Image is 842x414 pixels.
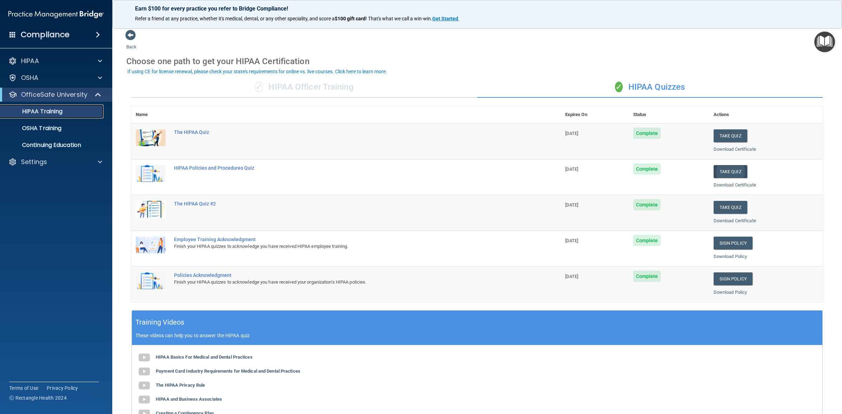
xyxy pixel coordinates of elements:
[137,379,151,393] img: gray_youtube_icon.38fcd6cc.png
[714,201,747,214] button: Take Quiz
[8,7,104,21] img: PMB logo
[255,82,263,92] span: ✓
[8,90,102,99] a: OfficeSafe University
[174,278,526,286] div: Finish your HIPAA quizzes to acknowledge you have received your organization’s HIPAA policies.
[714,165,747,178] button: Take Quiz
[565,202,579,208] span: [DATE]
[174,242,526,251] div: Finish your HIPAA quizzes to acknowledge you have received HIPAA employee training.
[814,32,835,52] button: Open Resource Center
[432,16,458,21] strong: Get Started
[135,316,185,328] h5: Training Videos
[714,237,753,250] a: Sign Policy
[432,16,459,21] a: Get Started
[21,57,39,65] p: HIPAA
[565,131,579,136] span: [DATE]
[126,51,828,72] div: Choose one path to get your HIPAA Certification
[714,182,756,188] a: Download Certificate
[8,57,102,65] a: HIPAA
[565,167,579,172] span: [DATE]
[561,106,629,123] th: Expires On
[633,128,661,139] span: Complete
[21,90,87,99] p: OfficeSafe University
[137,351,151,365] img: gray_youtube_icon.38fcd6cc.png
[5,142,100,149] p: Continuing Education
[156,354,253,360] b: HIPAA Basics For Medical and Dental Practices
[335,16,366,21] strong: $100 gift card
[565,274,579,279] span: [DATE]
[135,16,335,21] span: Refer a friend at any practice, whether it's medical, dental, or any other speciality, and score a
[126,36,136,49] a: Back
[633,199,661,210] span: Complete
[5,108,62,115] p: HIPAA Training
[633,271,661,282] span: Complete
[714,290,747,295] a: Download Policy
[21,30,69,40] h4: Compliance
[633,163,661,175] span: Complete
[5,125,61,132] p: OSHA Training
[8,158,102,166] a: Settings
[156,382,205,388] b: The HIPAA Privacy Rule
[174,165,526,171] div: HIPAA Policies and Procedures Quiz
[135,333,819,338] p: These videos can help you to answer the HIPAA quiz
[132,106,170,123] th: Name
[156,368,300,374] b: Payment Card Industry Requirements for Medical and Dental Practices
[633,235,661,246] span: Complete
[174,237,526,242] div: Employee Training Acknowledgment
[127,69,387,74] div: If using CE for license renewal, please check your state's requirements for online vs. live cours...
[477,77,823,98] div: HIPAA Quizzes
[137,393,151,407] img: gray_youtube_icon.38fcd6cc.png
[174,201,526,206] div: The HIPAA Quiz #2
[629,106,709,123] th: Status
[709,106,823,123] th: Actions
[21,158,47,166] p: Settings
[174,129,526,135] div: The HIPAA Quiz
[132,77,477,98] div: HIPAA Officer Training
[9,394,67,401] span: Ⓒ Rectangle Health 2024
[137,365,151,379] img: gray_youtube_icon.38fcd6cc.png
[135,5,819,12] p: Earn $100 for every practice you refer to Bridge Compliance!
[174,272,526,278] div: Policies Acknowledgment
[714,218,756,223] a: Download Certificate
[714,254,747,259] a: Download Policy
[714,272,753,285] a: Sign Policy
[565,238,579,243] span: [DATE]
[714,147,756,152] a: Download Certificate
[21,74,39,82] p: OSHA
[8,74,102,82] a: OSHA
[47,385,78,392] a: Privacy Policy
[9,385,38,392] a: Terms of Use
[156,396,222,402] b: HIPAA and Business Associates
[714,129,747,142] button: Take Quiz
[366,16,432,21] span: ! That's what we call a win-win.
[126,68,388,75] button: If using CE for license renewal, please check your state's requirements for online vs. live cours...
[615,82,623,92] span: ✓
